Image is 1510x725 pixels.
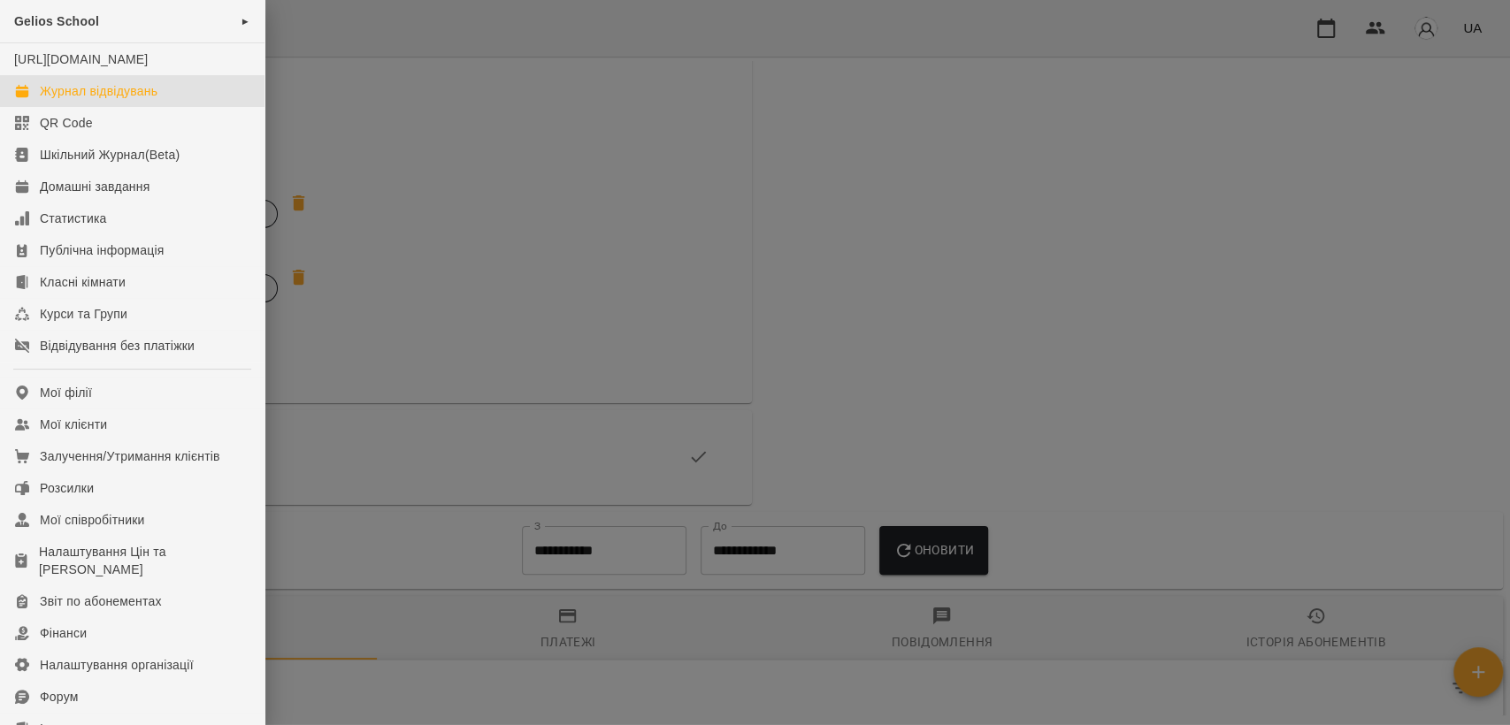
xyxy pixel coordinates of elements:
div: Налаштування організації [40,656,194,674]
span: ► [241,14,250,28]
a: [URL][DOMAIN_NAME] [14,52,148,66]
div: Мої співробітники [40,511,145,529]
div: QR Code [40,114,93,132]
div: Журнал відвідувань [40,82,157,100]
div: Мої клієнти [40,416,107,433]
div: Відвідування без платіжки [40,337,195,355]
div: Курси та Групи [40,305,127,323]
span: Gelios School [14,14,99,28]
div: Звіт по абонементах [40,592,162,610]
div: Мої філії [40,384,92,401]
div: Залучення/Утримання клієнтів [40,447,220,465]
div: Шкільний Журнал(Beta) [40,146,180,164]
div: Статистика [40,210,107,227]
div: Налаштування Цін та [PERSON_NAME] [39,543,250,578]
div: Розсилки [40,479,94,497]
div: Домашні завдання [40,178,149,195]
div: Фінанси [40,624,87,642]
div: Форум [40,688,79,706]
div: Публічна інформація [40,241,164,259]
div: Класні кімнати [40,273,126,291]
